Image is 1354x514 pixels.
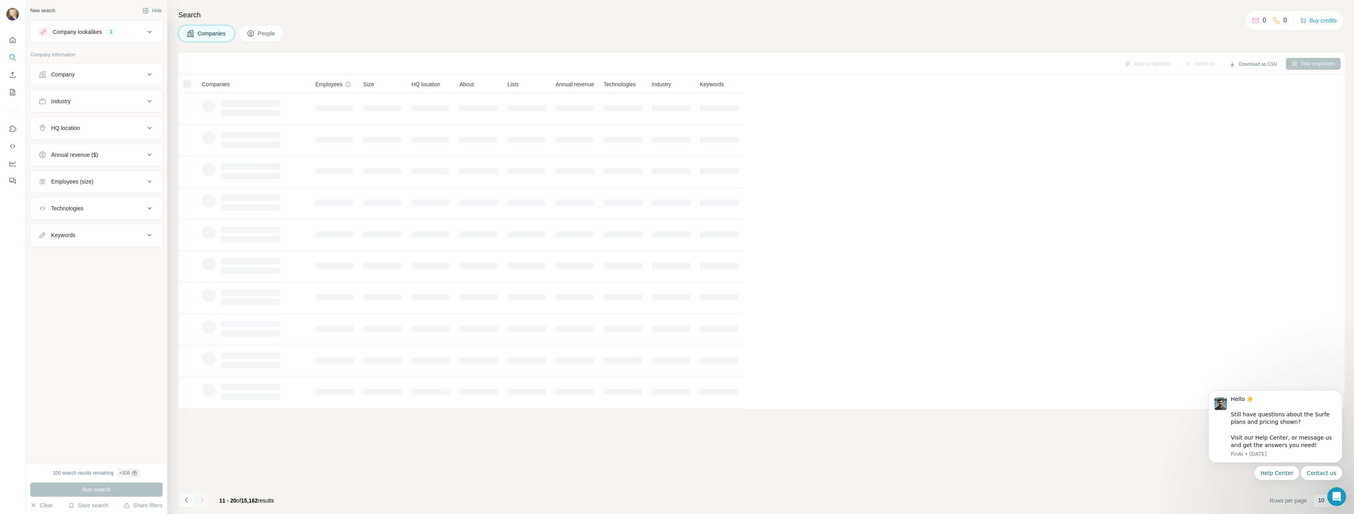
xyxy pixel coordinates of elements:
img: Avatar [6,8,19,20]
button: Use Surfe on LinkedIn [6,122,19,136]
span: Keywords [700,80,724,88]
button: Share filters [124,501,163,509]
div: HQ location [51,124,80,132]
div: Industry [51,97,71,105]
button: Use Surfe API [6,139,19,153]
button: Enrich CSV [6,68,19,82]
div: 100 search results remaining [53,468,140,478]
span: of [237,497,241,504]
h4: Search [178,9,1345,20]
span: About [459,80,474,88]
span: Employees [315,80,342,88]
p: Company information [30,51,163,58]
span: HQ location [411,80,440,88]
span: Technologies [603,80,636,88]
span: Companies [198,30,226,37]
span: Size [363,80,374,88]
button: Dashboard [6,156,19,171]
button: HQ location [31,119,162,137]
div: + 308 [119,469,130,477]
button: Company [31,65,162,84]
span: Companies [202,80,230,88]
span: Industry [652,80,671,88]
p: 10 [1318,496,1324,504]
button: Annual revenue ($) [31,145,162,164]
button: Hide [137,5,167,17]
button: Search [6,50,19,65]
button: Buy credits [1300,15,1337,26]
div: Technologies [51,204,83,212]
button: Technologies [31,199,162,218]
div: 1 [107,28,116,35]
button: Industry [31,92,162,111]
span: People [258,30,276,37]
span: Lists [507,80,519,88]
button: Download as CSV [1224,58,1282,70]
button: Clear [30,501,53,509]
button: Quick start [6,33,19,47]
div: Annual revenue ($) [51,151,98,159]
p: 0 [1284,16,1287,25]
iframe: Intercom live chat [1327,487,1346,506]
div: Keywords [51,231,75,239]
div: New search [30,7,55,14]
button: Company lookalikes1 [31,22,162,41]
button: Feedback [6,174,19,188]
iframe: Intercom notifications message [1197,364,1354,493]
button: Navigate to previous page [178,492,194,508]
span: results [219,497,274,504]
span: 11 - 20 [219,497,237,504]
span: 15,162 [241,497,258,504]
div: Company lookalikes [53,28,102,36]
span: Annual revenue [555,80,594,88]
button: My lists [6,85,19,99]
p: 0 [1263,16,1266,25]
span: Rows per page [1270,497,1307,505]
div: Company [51,71,75,78]
div: Employees (size) [51,178,93,186]
button: Employees (size) [31,172,162,191]
button: Keywords [31,226,162,245]
button: Save search [68,501,108,509]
